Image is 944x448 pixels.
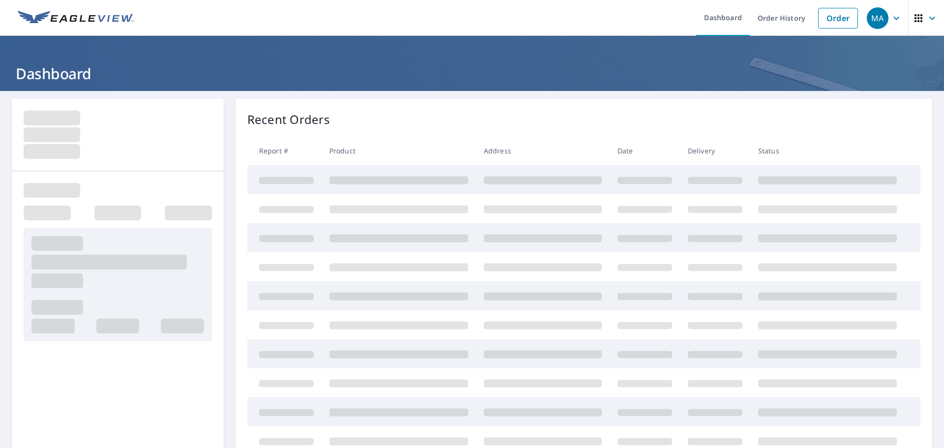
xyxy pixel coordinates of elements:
[12,63,932,84] h1: Dashboard
[247,111,330,128] p: Recent Orders
[476,136,610,165] th: Address
[18,11,134,26] img: EV Logo
[610,136,680,165] th: Date
[680,136,750,165] th: Delivery
[867,7,888,29] div: MA
[750,136,905,165] th: Status
[818,8,858,29] a: Order
[247,136,322,165] th: Report #
[322,136,476,165] th: Product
